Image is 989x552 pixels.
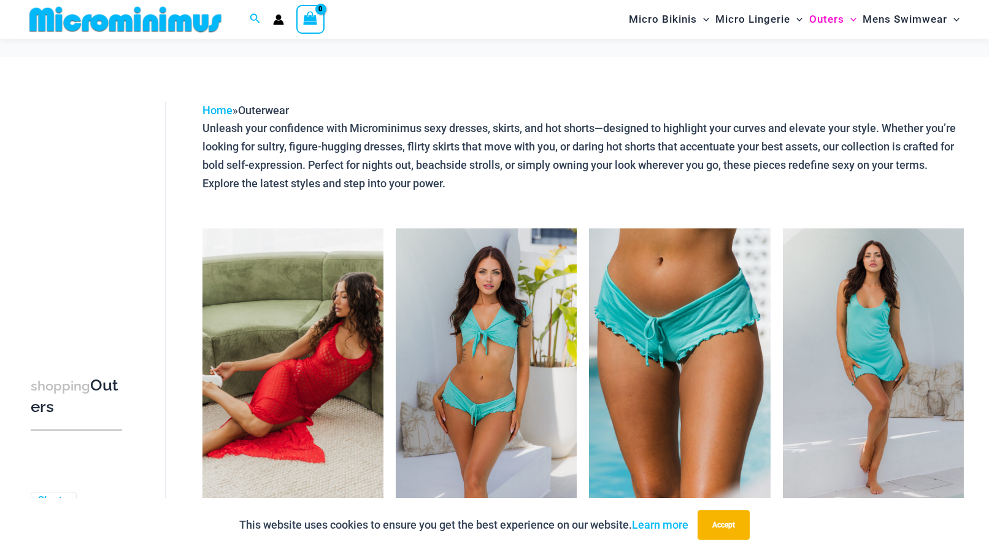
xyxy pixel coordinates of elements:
[296,5,325,33] a: View Shopping Cart, empty
[698,510,750,540] button: Accept
[250,12,261,27] a: Search icon link
[860,4,963,35] a: Mens SwimwearMenu ToggleMenu Toggle
[947,4,960,35] span: Menu Toggle
[31,378,90,394] span: shopping
[589,228,770,500] img: Bahama Breeze Mint 5119 Shorts 01
[273,14,284,25] a: Account icon link
[790,4,802,35] span: Menu Toggle
[396,228,577,500] a: Bahama Breeze Mint 9116 Crop Top 5119 Shorts 01v2Bahama Breeze Mint 9116 Crop Top 5119 Shorts 04v...
[238,104,289,117] span: Outerwear
[783,228,964,500] img: Bahama Breeze Mint 5867 Dress 01
[626,4,712,35] a: Micro BikinisMenu ToggleMenu Toggle
[629,4,697,35] span: Micro Bikinis
[624,2,964,37] nav: Site Navigation
[31,375,122,418] h3: Outers
[589,228,770,500] a: Bahama Breeze Mint 5119 Shorts 01Bahama Breeze Mint 5119 Shorts 02Bahama Breeze Mint 5119 Shorts 02
[712,4,806,35] a: Micro LingerieMenu ToggleMenu Toggle
[25,6,226,33] img: MM SHOP LOGO FLAT
[202,104,233,117] a: Home
[38,494,67,507] a: Shorts
[863,4,947,35] span: Mens Swimwear
[809,4,844,35] span: Outers
[783,228,964,500] a: Bahama Breeze Mint 5867 Dress 01Bahama Breeze Mint 5867 Dress 03Bahama Breeze Mint 5867 Dress 03
[31,91,141,337] iframe: TrustedSite Certified
[202,104,289,117] span: »
[239,516,688,534] p: This website uses cookies to ensure you get the best experience on our website.
[396,228,577,500] img: Bahama Breeze Mint 9116 Crop Top 5119 Shorts 01v2
[202,228,383,500] img: Sometimes Red 587 Dress 10
[202,228,383,500] a: Sometimes Red 587 Dress 10Sometimes Red 587 Dress 09Sometimes Red 587 Dress 09
[806,4,860,35] a: OutersMenu ToggleMenu Toggle
[697,4,709,35] span: Menu Toggle
[632,518,688,531] a: Learn more
[202,119,964,192] p: Unleash your confidence with Microminimus sexy dresses, skirts, and hot shorts—designed to highli...
[844,4,856,35] span: Menu Toggle
[715,4,790,35] span: Micro Lingerie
